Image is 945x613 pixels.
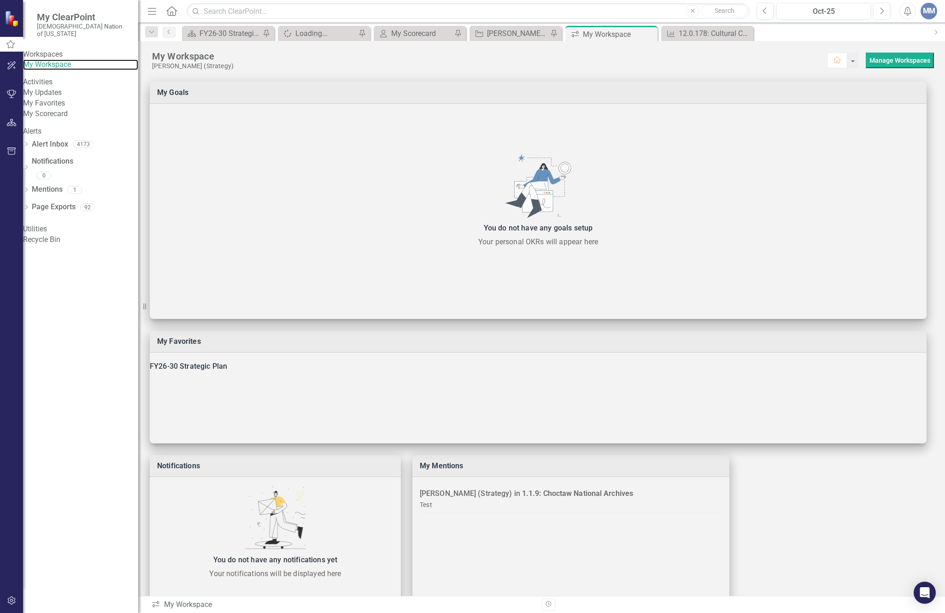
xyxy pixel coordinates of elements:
[420,461,464,470] a: My Mentions
[23,59,138,70] a: My Workspace
[420,500,432,509] div: Test
[921,3,937,19] button: MM
[23,88,138,98] a: My Updates
[715,7,734,14] span: Search
[154,568,396,579] div: Your notifications will be displayed here
[23,224,138,235] div: Utilities
[679,28,751,39] div: 12.0.178: Cultural Center Group Event Planning & Billing KPIs
[32,139,68,150] a: Alert Inbox
[32,156,138,167] a: Notifications
[780,6,868,17] div: Oct-25
[80,203,95,211] div: 92
[154,554,396,566] div: You do not have any notifications yet
[67,186,82,194] div: 1
[157,337,201,346] a: My Favorites
[23,109,138,119] a: My Scorecard
[154,222,922,235] div: You do not have any goals setup
[583,29,655,40] div: My Workspace
[32,202,76,212] a: Page Exports
[280,28,356,39] a: Loading...
[150,360,927,373] div: FY26-30 Strategic Plan
[420,487,633,500] div: [PERSON_NAME] (Strategy) in
[663,28,751,39] a: 12.0.178: Cultural Center Group Event Planning & Billing KPIs
[200,28,260,39] div: FY26-30 Strategic Plan
[184,28,260,39] a: FY26-30 Strategic Plan
[23,49,138,60] div: Workspaces
[376,28,452,39] a: My Scorecard
[187,3,750,19] input: Search ClearPoint...
[23,77,138,88] div: Activities
[32,184,63,195] a: Mentions
[23,98,138,109] a: My Favorites
[472,28,548,39] a: [PERSON_NAME] SO's
[154,236,922,248] div: Your personal OKRs will appear here
[701,5,747,18] button: Search
[869,57,930,64] a: Manage Workspaces
[914,582,936,604] div: Open Intercom Messenger
[295,28,356,39] div: Loading...
[23,235,138,245] a: Recycle Bin
[5,11,21,27] img: ClearPoint Strategy
[487,28,548,39] div: [PERSON_NAME] SO's
[37,23,129,38] small: [DEMOGRAPHIC_DATA] Nation of [US_STATE]
[776,3,871,19] button: Oct-25
[152,50,827,62] div: My Workspace
[522,489,633,498] a: 1.1.9: Choctaw National Archives
[37,12,129,23] span: My ClearPoint
[157,461,200,470] a: Notifications
[152,62,827,70] div: [PERSON_NAME] (Strategy)
[73,141,94,148] div: 4173
[866,53,934,68] button: Manage Workspaces
[391,28,452,39] div: My Scorecard
[157,88,188,97] a: My Goals
[36,172,51,180] div: 0
[151,600,535,610] div: My Workspace
[23,126,138,137] div: Alerts
[866,53,934,68] div: split button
